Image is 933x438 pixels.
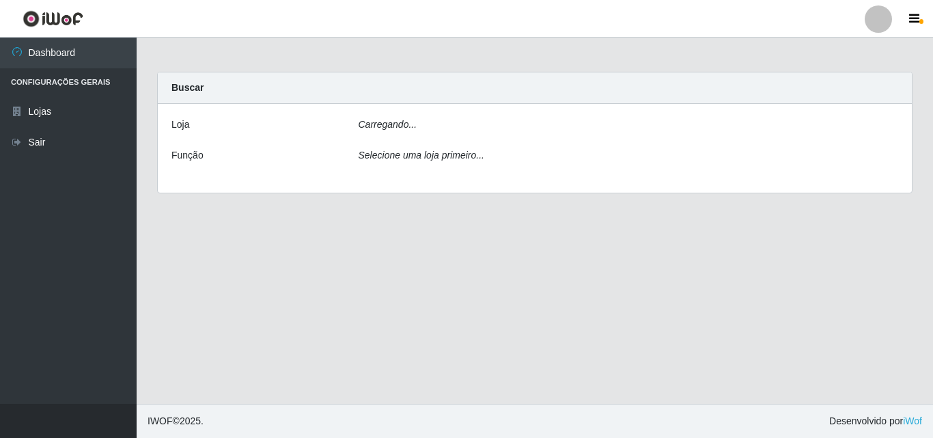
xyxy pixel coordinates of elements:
[903,415,922,426] a: iWof
[829,414,922,428] span: Desenvolvido por
[171,118,189,132] label: Loja
[23,10,83,27] img: CoreUI Logo
[171,148,204,163] label: Função
[171,82,204,93] strong: Buscar
[359,150,484,161] i: Selecione uma loja primeiro...
[148,415,173,426] span: IWOF
[359,119,417,130] i: Carregando...
[148,414,204,428] span: © 2025 .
